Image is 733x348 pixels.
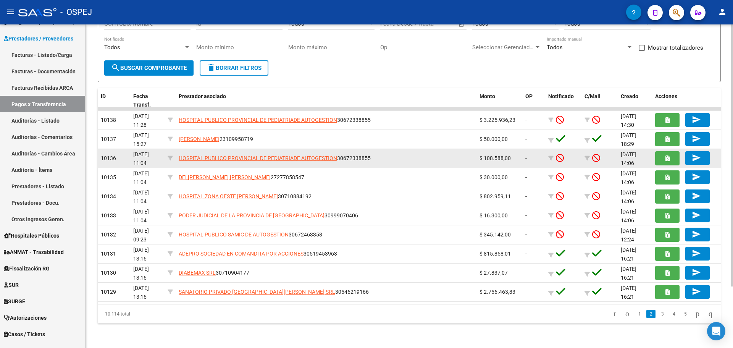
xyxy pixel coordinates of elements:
span: DIABEMAX SRL [179,270,216,276]
span: [DATE] 11:28 [133,113,149,128]
button: Open calendar [457,20,466,29]
span: 30710904177 [179,270,249,276]
mat-icon: send [692,172,701,181]
span: - [525,231,527,238]
span: - [525,155,527,161]
a: 1 [635,310,644,318]
a: go to last page [705,310,716,318]
span: [DATE] 16:21 [621,266,636,281]
span: [PERSON_NAME] [179,136,220,142]
span: Prestador asociado [179,93,226,99]
mat-icon: send [692,287,701,296]
span: [DATE] 15:27 [133,132,149,147]
span: 30546219166 [179,289,369,295]
button: Buscar Comprobante [104,60,194,76]
span: $ 815.858,01 [480,251,511,257]
span: 30519453963 [179,251,337,257]
span: SANATORIO PRIVADO [GEOGRAPHIC_DATA][PERSON_NAME] SRL [179,289,335,295]
mat-icon: send [692,210,701,220]
datatable-header-cell: Notificado [545,88,581,113]
span: - [525,193,527,199]
span: SURGE [4,297,25,306]
span: $ 27.837,07 [480,270,508,276]
span: HOSPITAL PUBLICO PROVINCIAL DE PEDIATRIADE AUTOGESTION [179,155,337,161]
mat-icon: send [692,230,701,239]
span: 30672463358 [179,231,322,238]
span: [DATE] 16:21 [621,247,636,262]
a: 2 [646,310,656,318]
span: [DATE] 11:04 [133,189,149,204]
span: [DATE] 11:04 [133,170,149,185]
span: 30672338855 [179,117,371,123]
span: C/Mail [584,93,601,99]
span: $ 108.588,00 [480,155,511,161]
span: Fiscalización RG [4,264,50,273]
span: - [525,136,527,142]
a: 3 [658,310,667,318]
span: [DATE] 11:04 [133,151,149,166]
span: 30999070406 [179,212,358,219]
span: 10132 [101,231,116,238]
span: - [525,174,527,180]
span: HOSPITAL PUBLICO PROVINCIAL DE PEDIATRIADE AUTOGESTION [179,117,337,123]
span: Buscar Comprobante [111,65,187,71]
span: 10135 [101,174,116,180]
li: page 2 [645,308,657,320]
span: Borrar Filtros [207,65,262,71]
datatable-header-cell: ID [98,88,130,113]
span: [DATE] 14:06 [621,209,636,223]
span: - [525,289,527,295]
span: [DATE] 11:04 [133,209,149,223]
span: - [525,270,527,276]
span: 27277858547 [179,174,304,180]
span: [DATE] 16:21 [621,285,636,300]
datatable-header-cell: Creado [618,88,652,113]
mat-icon: send [692,153,701,162]
div: 10.114 total [98,304,221,324]
span: 30672338855 [179,155,371,161]
span: Creado [621,93,638,99]
span: [DATE] 09:23 [133,228,149,243]
a: go to first page [610,310,620,318]
span: DEI [PERSON_NAME] [PERSON_NAME] [179,174,271,180]
span: $ 50.000,00 [480,136,508,142]
span: Acciones [655,93,677,99]
span: Casos / Tickets [4,330,45,338]
datatable-header-cell: Acciones [652,88,721,113]
mat-icon: send [692,191,701,201]
span: - [525,251,527,257]
span: Hospitales Públicos [4,231,59,240]
span: Mostrar totalizadores [648,43,703,52]
span: 23109958719 [179,136,253,142]
mat-icon: menu [6,7,15,16]
span: PODER JUDICIAL DE LA PROVINCIA DE [GEOGRAPHIC_DATA] [179,212,325,219]
span: $ 30.000,00 [480,174,508,180]
span: HOSPITAL ZONA OESTE [PERSON_NAME] [179,193,278,199]
mat-icon: delete [207,63,216,72]
span: 10133 [101,212,116,219]
span: Autorizaciones [4,314,47,322]
span: [DATE] 14:30 [621,113,636,128]
span: OP [525,93,533,99]
span: $ 16.300,00 [480,212,508,219]
button: Borrar Filtros [200,60,268,76]
mat-icon: send [692,249,701,258]
span: 10130 [101,270,116,276]
div: Open Intercom Messenger [707,322,725,340]
span: Prestadores / Proveedores [4,34,73,43]
span: SUR [4,281,19,289]
span: [DATE] 13:16 [133,285,149,300]
span: - [525,212,527,219]
span: [DATE] 14:06 [621,151,636,166]
span: [DATE] 12:24 [621,228,636,243]
span: [DATE] 14:06 [621,170,636,185]
span: Todos [104,44,120,51]
mat-icon: search [111,63,120,72]
span: Monto [480,93,495,99]
span: 10138 [101,117,116,123]
a: go to previous page [622,310,633,318]
mat-icon: send [692,268,701,277]
mat-icon: send [692,134,701,143]
span: 10134 [101,193,116,199]
span: - [525,117,527,123]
